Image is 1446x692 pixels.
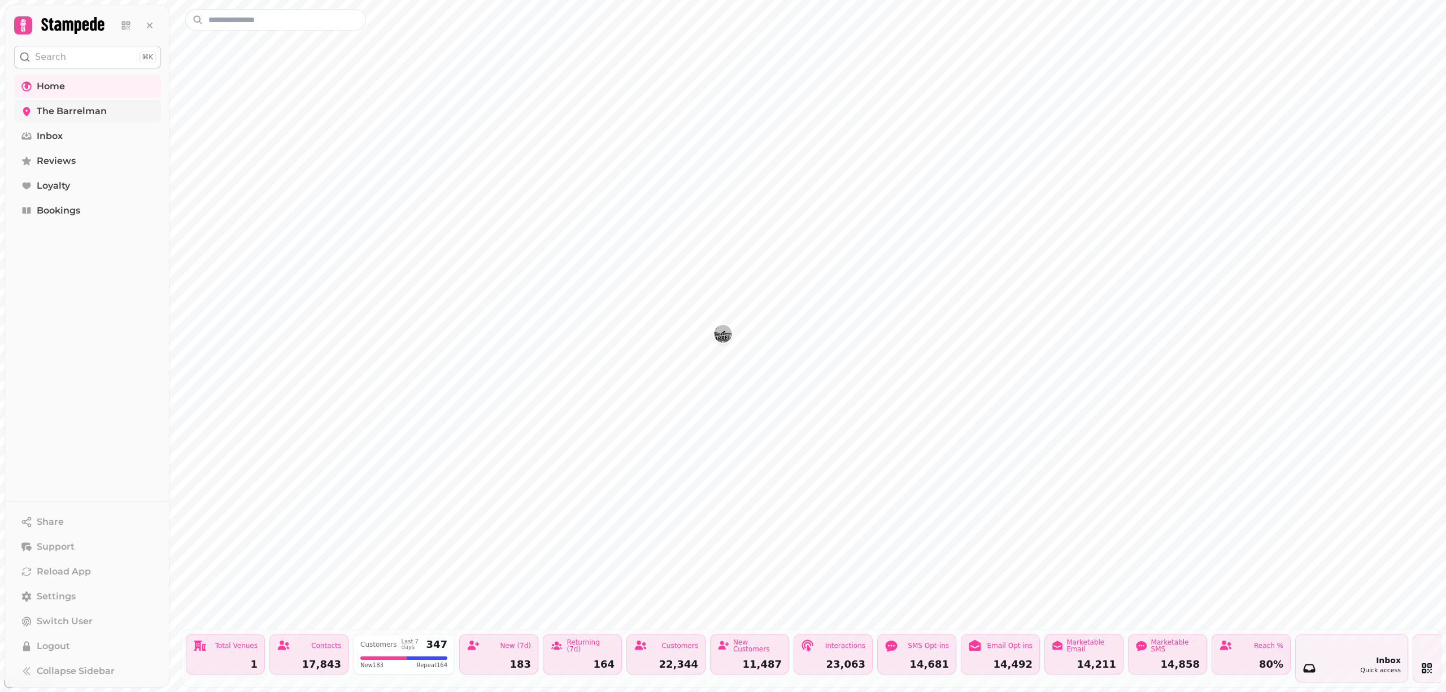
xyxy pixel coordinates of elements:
button: Share [14,511,161,533]
span: Reviews [37,154,76,168]
div: 183 [467,659,531,669]
div: Returning (7d) [567,639,615,652]
a: Bookings [14,199,161,222]
div: Customers [661,642,698,649]
button: Search⌘K [14,46,161,68]
div: Last 7 days [402,639,422,650]
div: 17,843 [277,659,341,669]
div: 80% [1219,659,1283,669]
div: Marketable Email [1066,639,1116,652]
a: The Barrelman [14,100,161,123]
button: Collapse Sidebar [14,660,161,682]
div: 11,487 [717,659,782,669]
span: Inbox [37,129,63,143]
a: Settings [14,585,161,608]
div: Map marker [714,325,732,346]
div: SMS Opt-ins [908,642,949,649]
div: New (7d) [500,642,531,649]
div: 14,858 [1135,659,1200,669]
span: Collapse Sidebar [37,664,115,678]
div: New Customers [733,639,782,652]
div: 14,211 [1052,659,1116,669]
span: Logout [37,639,70,653]
button: InboxQuick access [1295,634,1408,682]
span: Home [37,80,65,93]
div: 14,492 [968,659,1033,669]
div: Quick access [1360,666,1401,676]
div: Customers [360,641,397,648]
a: Home [14,75,161,98]
span: The Barrelman [37,105,107,118]
div: 23,063 [801,659,865,669]
div: Marketable SMS [1151,639,1200,652]
a: Reviews [14,150,161,172]
span: Support [37,540,75,554]
div: Email Opt-ins [987,642,1033,649]
span: Repeat 164 [417,661,447,669]
span: Settings [37,590,76,603]
span: Loyalty [37,179,70,193]
span: New 183 [360,661,384,669]
button: Switch User [14,610,161,633]
div: Contacts [311,642,341,649]
div: 22,344 [634,659,698,669]
div: Total Venues [215,642,258,649]
button: Logout [14,635,161,658]
span: Bookings [37,204,80,217]
p: Search [35,50,66,64]
span: Reload App [37,565,91,578]
button: Support [14,536,161,558]
span: Switch User [37,615,93,628]
div: 14,681 [885,659,949,669]
div: ⌘K [139,51,156,63]
a: Loyalty [14,175,161,197]
button: Reload App [14,560,161,583]
div: Interactions [825,642,865,649]
span: Share [37,515,64,529]
div: 164 [550,659,615,669]
a: Inbox [14,125,161,147]
div: Reach % [1254,642,1283,649]
button: The Barrelman [714,325,732,343]
div: 1 [193,659,258,669]
div: 347 [426,639,447,650]
div: Inbox [1360,655,1401,666]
